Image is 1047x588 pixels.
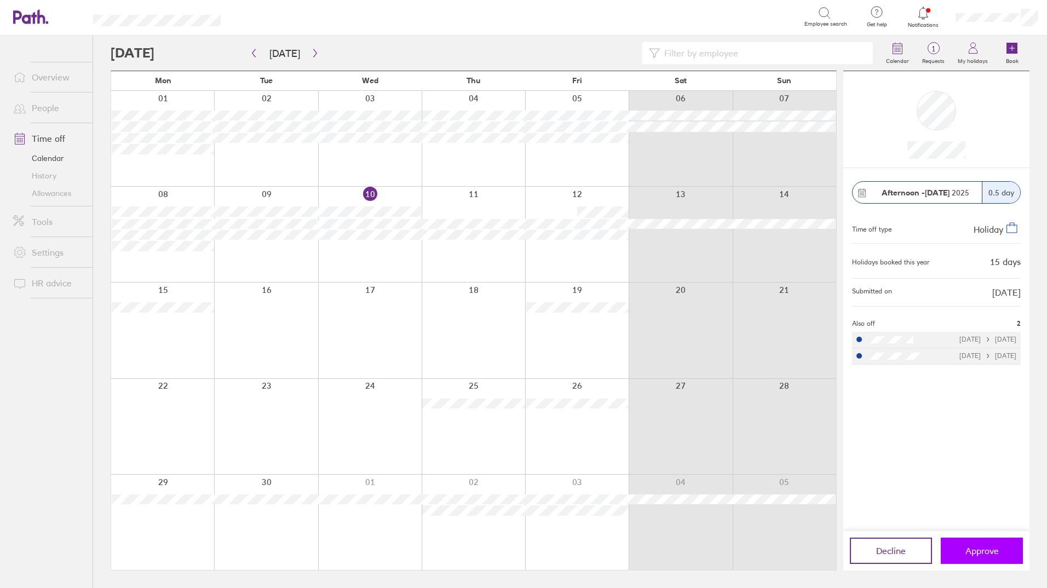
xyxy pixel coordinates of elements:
[999,55,1025,65] label: Book
[882,188,969,197] span: 2025
[4,241,93,263] a: Settings
[882,188,925,198] strong: Afternoon -
[876,546,906,556] span: Decline
[850,538,932,564] button: Decline
[4,272,93,294] a: HR advice
[362,76,378,85] span: Wed
[4,167,93,185] a: History
[982,182,1020,203] div: 0.5 day
[4,185,93,202] a: Allowances
[959,352,1016,360] div: [DATE] [DATE]
[4,211,93,233] a: Tools
[852,287,892,297] span: Submitted on
[4,149,93,167] a: Calendar
[951,55,994,65] label: My holidays
[852,221,891,234] div: Time off type
[777,76,791,85] span: Sun
[925,188,950,198] strong: [DATE]
[852,258,930,266] div: Holidays booked this year
[951,36,994,71] a: My holidays
[859,21,895,28] span: Get help
[467,76,480,85] span: Thu
[261,44,309,62] button: [DATE]
[4,97,93,119] a: People
[916,36,951,71] a: 1Requests
[572,76,582,85] span: Fri
[916,55,951,65] label: Requests
[1017,320,1021,327] span: 2
[879,55,916,65] label: Calendar
[260,76,273,85] span: Tue
[250,11,278,21] div: Search
[994,36,1029,71] a: Book
[906,22,941,28] span: Notifications
[906,5,941,28] a: Notifications
[879,36,916,71] a: Calendar
[4,128,93,149] a: Time off
[916,44,951,53] span: 1
[660,43,866,64] input: Filter by employee
[941,538,1023,564] button: Approve
[852,320,875,327] span: Also off
[959,336,1016,343] div: [DATE] [DATE]
[965,546,999,556] span: Approve
[990,257,1021,267] div: 15 days
[155,76,171,85] span: Mon
[992,287,1021,297] span: [DATE]
[675,76,687,85] span: Sat
[804,21,847,27] span: Employee search
[974,224,1003,235] span: Holiday
[4,66,93,88] a: Overview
